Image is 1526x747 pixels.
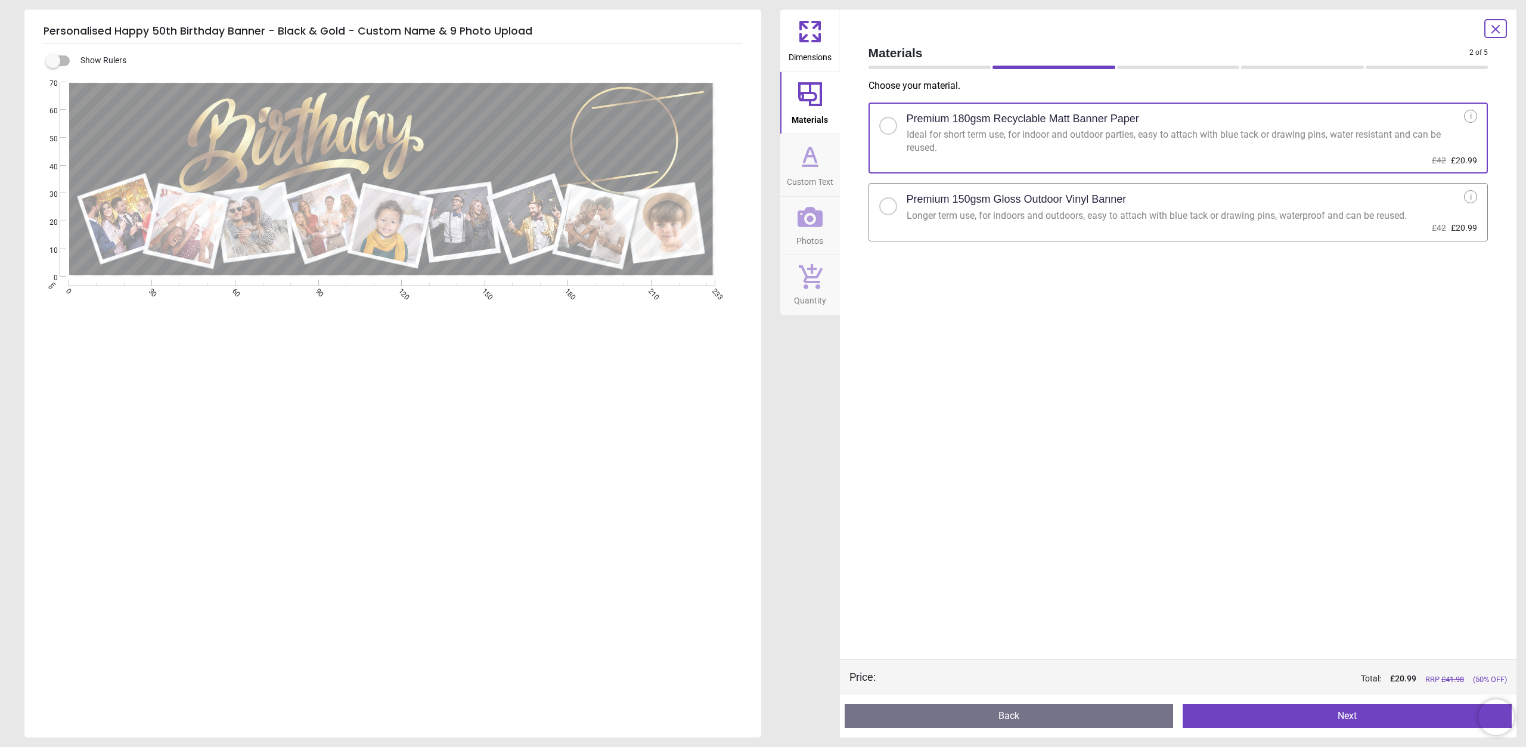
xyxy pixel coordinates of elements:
span: 20.99 [1395,674,1416,683]
span: £42 [1432,223,1446,233]
div: Price : [849,669,876,684]
span: Quantity [794,289,826,307]
h2: Premium 180gsm Recyclable Matt Banner Paper [907,111,1139,126]
div: i [1464,190,1477,203]
span: 2 of 5 [1469,48,1488,58]
div: Ideal for short term use, for indoor and outdoor parties, easy to attach with blue tack or drawin... [907,128,1465,155]
span: Custom Text [787,171,833,188]
span: Materials [792,109,828,126]
span: Materials [869,44,1470,61]
div: Longer term use, for indoors and outdoors, easy to attach with blue tack or drawing pins, waterpr... [907,209,1465,222]
span: Photos [796,230,823,247]
button: Next [1183,704,1512,728]
h5: Personalised Happy 50th Birthday Banner - Black & Gold - Custom Name & 9 Photo Upload [44,19,742,44]
span: £20.99 [1451,223,1477,233]
button: Photos [780,197,840,255]
button: Dimensions [780,10,840,72]
iframe: Brevo live chat [1478,699,1514,735]
div: Show Rulers [53,54,761,68]
span: £42 [1432,156,1446,165]
span: £ [1390,673,1416,685]
span: RRP [1425,674,1464,685]
div: Total: [894,673,1508,685]
button: Custom Text [780,134,840,196]
div: i [1464,110,1477,123]
span: £ 41.98 [1441,675,1464,684]
span: £20.99 [1451,156,1477,165]
button: Quantity [780,255,840,315]
button: Materials [780,72,840,134]
span: 70 [35,79,58,89]
p: Choose your material . [869,79,1498,92]
span: Dimensions [789,46,832,64]
h2: Premium 150gsm Gloss Outdoor Vinyl Banner [907,192,1127,207]
button: Back [845,704,1174,728]
span: (50% OFF) [1473,674,1507,685]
